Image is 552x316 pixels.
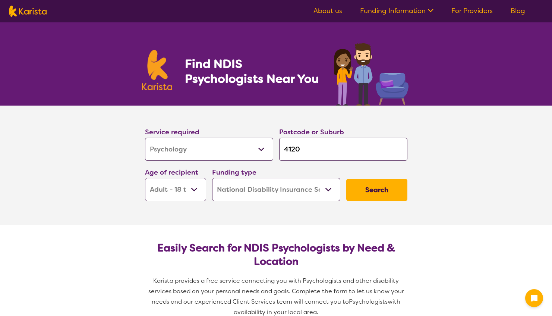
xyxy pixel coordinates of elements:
img: Karista logo [142,50,173,90]
a: Blog [511,6,525,15]
a: For Providers [451,6,493,15]
label: Service required [145,128,199,137]
a: About us [313,6,342,15]
input: Type [279,138,407,161]
img: psychology [331,40,410,106]
label: Postcode or Suburb [279,128,344,137]
h2: Easily Search for NDIS Psychologists by Need & Location [151,241,401,268]
a: Funding Information [360,6,433,15]
label: Funding type [212,168,256,177]
span: Psychologists [349,298,388,306]
img: Karista logo [9,6,47,17]
h1: Find NDIS Psychologists Near You [185,56,323,86]
label: Age of recipient [145,168,198,177]
button: Search [346,179,407,201]
span: Karista provides a free service connecting you with Psychologists and other disability services b... [148,277,406,306]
